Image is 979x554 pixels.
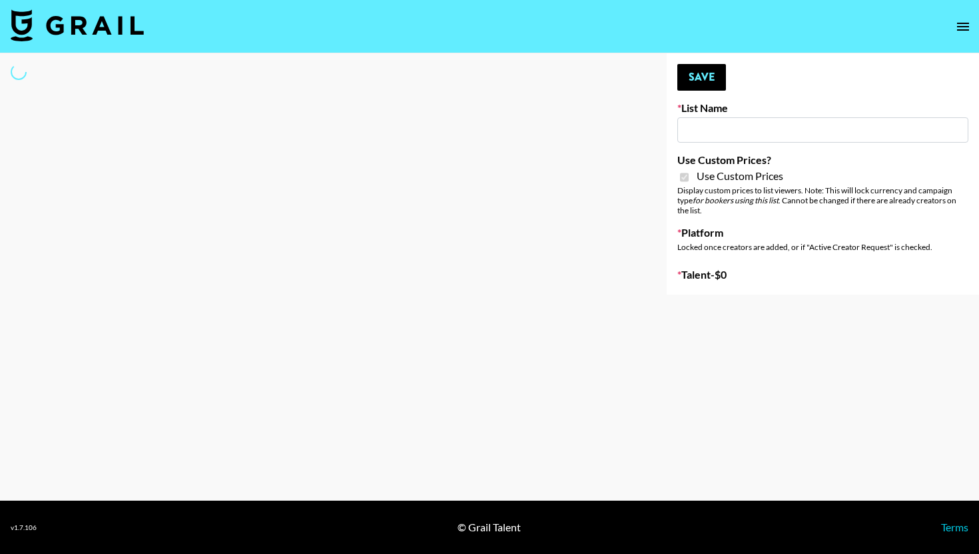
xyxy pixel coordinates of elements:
div: Locked once creators are added, or if "Active Creator Request" is checked. [677,242,968,252]
div: © Grail Talent [458,521,521,534]
div: v 1.7.106 [11,523,37,532]
label: Platform [677,226,968,239]
a: Terms [941,521,968,533]
span: Use Custom Prices [697,169,783,183]
label: Use Custom Prices? [677,153,968,167]
em: for bookers using this list [693,195,779,205]
div: Display custom prices to list viewers. Note: This will lock currency and campaign type . Cannot b... [677,185,968,215]
img: Grail Talent [11,9,144,41]
label: List Name [677,101,968,115]
label: Talent - $ 0 [677,268,968,281]
button: Save [677,64,726,91]
button: open drawer [950,13,976,40]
